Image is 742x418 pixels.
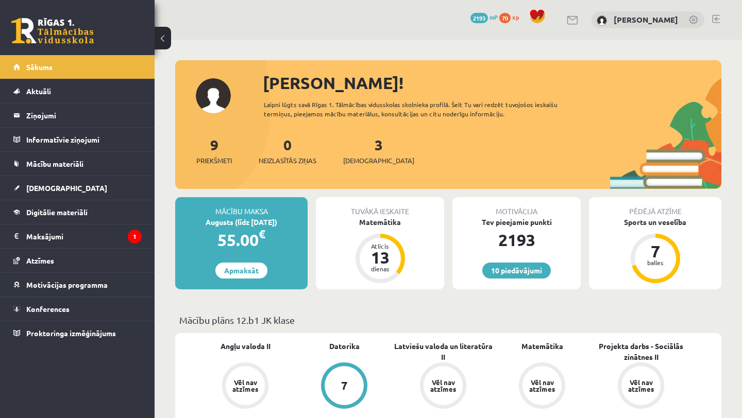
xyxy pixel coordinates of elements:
[482,263,551,278] a: 10 piedāvājumi
[316,217,444,285] a: Matemātika Atlicis 13 dienas
[259,227,265,241] span: €
[512,13,519,21] span: xp
[452,228,581,252] div: 2193
[215,263,267,278] a: Apmaksāt
[26,183,107,193] span: [DEMOGRAPHIC_DATA]
[13,128,142,151] a: Informatīvie ziņojumi
[640,243,671,259] div: 7
[592,341,690,362] a: Projekta darbs - Sociālās zinātnes II
[470,13,488,23] span: 2193
[26,224,142,248] legend: Maksājumi
[592,362,690,411] a: Vēl nav atzīmes
[470,13,498,21] a: 2193 mP
[26,280,108,289] span: Motivācijas programma
[341,380,348,391] div: 7
[128,230,142,243] i: 1
[26,256,54,265] span: Atzīmes
[597,15,607,26] img: Adriana Ansone
[13,224,142,248] a: Maksājumi1
[175,217,308,228] div: Augusts (līdz [DATE])
[26,62,53,72] span: Sākums
[259,135,316,166] a: 0Neizlasītās ziņas
[589,217,721,285] a: Sports un veselība 7 balles
[452,217,581,228] div: Tev pieejamie punkti
[316,217,444,228] div: Matemātika
[26,328,116,338] span: Proktoringa izmēģinājums
[394,362,493,411] a: Vēl nav atzīmes
[231,379,260,392] div: Vēl nav atzīmes
[365,266,396,272] div: dienas
[589,217,721,228] div: Sports un veselība
[589,197,721,217] div: Pēdējā atzīme
[343,155,414,166] span: [DEMOGRAPHIC_DATA]
[365,243,396,249] div: Atlicis
[499,13,524,21] a: 70 xp
[493,362,592,411] a: Vēl nav atzīmes
[221,341,271,352] a: Angļu valoda II
[343,135,414,166] a: 3[DEMOGRAPHIC_DATA]
[329,341,360,352] a: Datorika
[528,379,556,392] div: Vēl nav atzīmes
[26,159,83,168] span: Mācību materiāli
[259,155,316,166] span: Neizlasītās ziņas
[175,197,308,217] div: Mācību maksa
[175,228,308,252] div: 55.00
[429,379,458,392] div: Vēl nav atzīmes
[490,13,498,21] span: mP
[196,155,232,166] span: Priekšmeti
[13,176,142,200] a: [DEMOGRAPHIC_DATA]
[179,313,717,327] p: Mācību plāns 12.b1 JK klase
[26,86,51,96] span: Aktuāli
[13,103,142,127] a: Ziņojumi
[264,100,592,118] div: Laipni lūgts savā Rīgas 1. Tālmācības vidusskolas skolnieka profilā. Šeit Tu vari redzēt tuvojošo...
[26,207,88,217] span: Digitālie materiāli
[13,273,142,297] a: Motivācijas programma
[13,200,142,224] a: Digitālie materiāli
[13,321,142,345] a: Proktoringa izmēģinājums
[26,304,70,313] span: Konferences
[614,14,678,25] a: [PERSON_NAME]
[452,197,581,217] div: Motivācija
[196,362,295,411] a: Vēl nav atzīmes
[316,197,444,217] div: Tuvākā ieskaite
[196,135,232,166] a: 9Priekšmeti
[13,297,142,321] a: Konferences
[640,259,671,266] div: balles
[394,341,493,362] a: Latviešu valoda un literatūra II
[365,249,396,266] div: 13
[26,103,142,127] legend: Ziņojumi
[11,18,94,44] a: Rīgas 1. Tālmācības vidusskola
[13,152,142,176] a: Mācību materiāli
[13,55,142,79] a: Sākums
[521,341,563,352] a: Matemātika
[295,362,394,411] a: 7
[13,79,142,103] a: Aktuāli
[627,379,655,392] div: Vēl nav atzīmes
[499,13,511,23] span: 70
[263,71,721,95] div: [PERSON_NAME]!
[26,128,142,151] legend: Informatīvie ziņojumi
[13,249,142,272] a: Atzīmes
